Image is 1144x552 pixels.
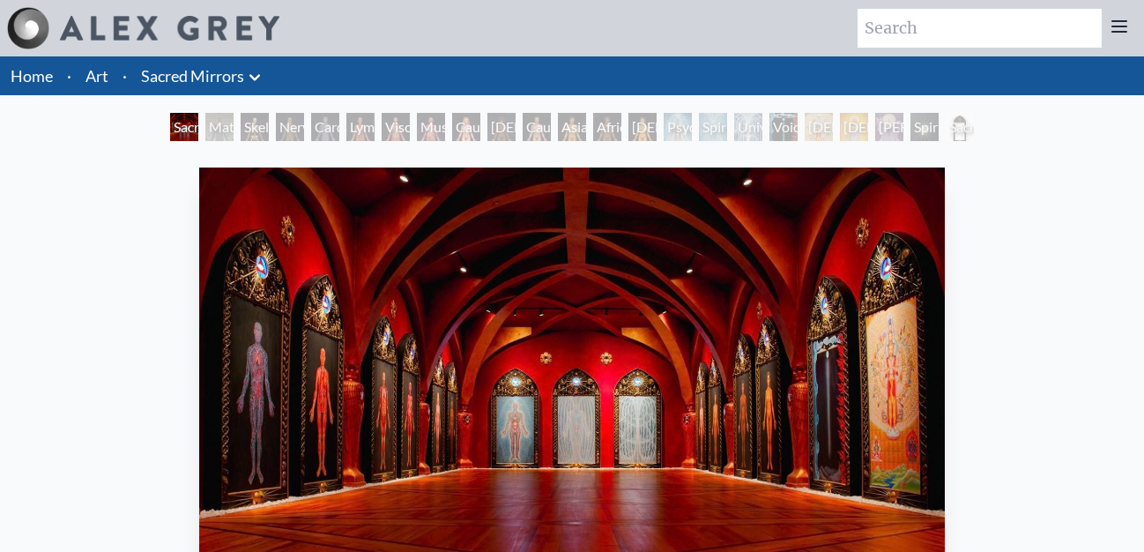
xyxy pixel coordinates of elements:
a: Art [85,63,108,88]
div: Spiritual Energy System [699,113,727,141]
div: Skeletal System [241,113,269,141]
div: [PERSON_NAME] [875,113,903,141]
div: Sacred Mirrors Frame [946,113,974,141]
li: · [115,56,134,95]
div: Psychic Energy System [664,113,692,141]
div: Spiritual World [910,113,939,141]
li: · [60,56,78,95]
a: Home [11,66,53,86]
div: Caucasian Woman [452,113,480,141]
div: [DEMOGRAPHIC_DATA] [840,113,868,141]
input: Search [858,9,1102,48]
div: Asian Man [558,113,586,141]
div: Lymphatic System [346,113,375,141]
div: Muscle System [417,113,445,141]
div: [DEMOGRAPHIC_DATA] [805,113,833,141]
div: Viscera [382,113,410,141]
div: Universal Mind Lattice [734,113,762,141]
div: Cardiovascular System [311,113,339,141]
div: African Man [593,113,621,141]
div: Material World [205,113,234,141]
div: Sacred Mirrors Room, [GEOGRAPHIC_DATA] [170,113,198,141]
a: Sacred Mirrors [141,63,244,88]
div: Caucasian Man [523,113,551,141]
div: [DEMOGRAPHIC_DATA] Woman [628,113,657,141]
div: Nervous System [276,113,304,141]
div: [DEMOGRAPHIC_DATA] Woman [487,113,516,141]
div: Void Clear Light [769,113,798,141]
